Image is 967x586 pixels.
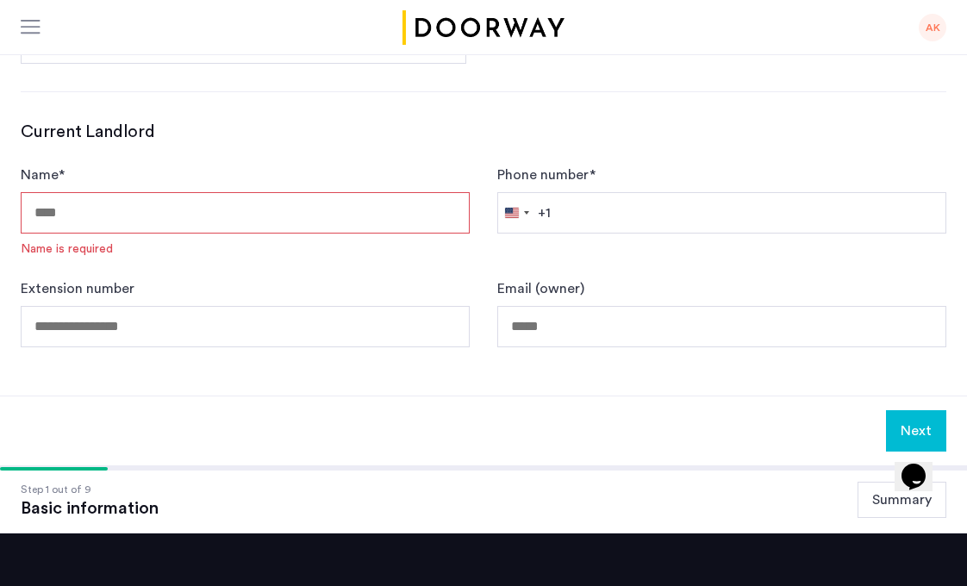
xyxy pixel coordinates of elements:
[21,165,65,185] label: Name *
[498,193,551,233] button: Selected country
[21,278,134,299] label: Extension number
[21,481,159,498] div: Step 1 out of 9
[21,498,159,519] div: Basic information
[399,10,568,45] a: Cazamio logo
[399,10,568,45] img: logo
[497,278,584,299] label: Email (owner)
[21,240,113,258] div: Name is required
[538,203,551,223] div: +1
[497,165,596,185] label: Phone number *
[858,482,946,518] button: Summary
[886,410,946,452] button: Next
[895,439,950,491] iframe: chat widget
[21,120,946,144] h3: Current Landlord
[919,14,946,41] div: AK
